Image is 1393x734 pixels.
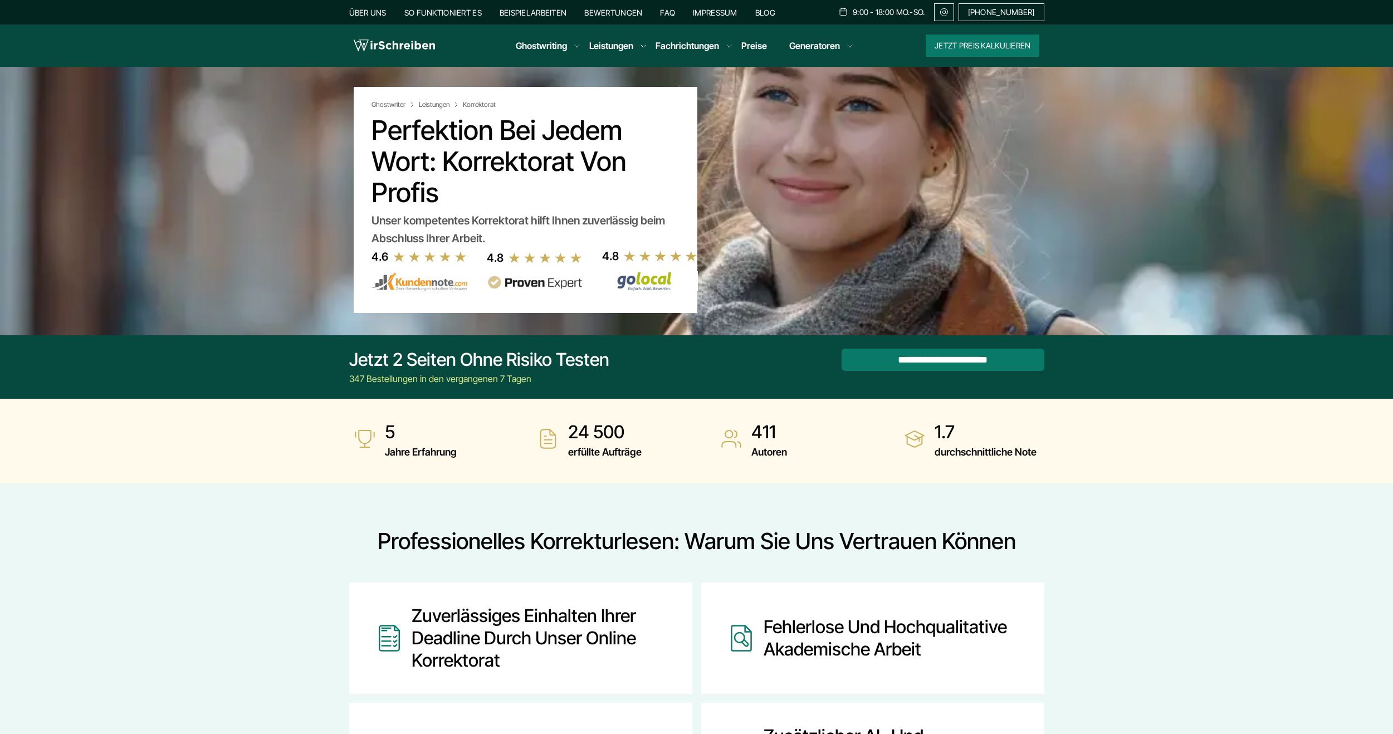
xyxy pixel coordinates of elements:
[660,8,675,17] a: FAQ
[602,271,698,291] img: Wirschreiben Bewertungen
[853,8,925,17] span: 9:00 - 18:00 Mo.-So.
[720,428,742,450] img: Autoren
[372,272,467,291] img: kundennote
[926,35,1039,57] button: Jetzt Preis kalkulieren
[404,8,482,17] a: So funktioniert es
[903,428,926,450] img: durchschnittliche Note
[741,40,767,51] a: Preise
[516,39,567,52] a: Ghostwriting
[935,421,1037,443] strong: 1.7
[349,8,387,17] a: Über uns
[372,100,417,109] a: Ghostwriter
[568,443,642,461] span: erfüllte Aufträge
[789,39,840,52] a: Generatoren
[755,8,775,17] a: Blog
[385,443,457,461] span: Jahre Erfahrung
[537,428,559,450] img: erfüllte Aufträge
[602,247,619,265] div: 4.8
[693,8,737,17] a: Impressum
[751,443,787,461] span: Autoren
[419,100,461,109] a: Leistungen
[393,251,467,263] img: stars
[508,252,583,264] img: stars
[939,8,949,17] img: Email
[372,212,680,247] div: Unser kompetentes Korrektorat hilft Ihnen zuverlässig beim Abschluss Ihrer Arbeit.
[372,115,680,208] h1: Perfektion bei jedem Wort: Korrektorat von Profis
[376,605,403,672] img: Zuverlässiges Einhalten Ihrer Deadline durch unser Online Korrektorat
[968,8,1035,17] span: [PHONE_NUMBER]
[349,372,609,385] div: 347 Bestellungen in den vergangenen 7 Tagen
[656,39,719,52] a: Fachrichtungen
[728,605,755,672] img: Fehlerlose und hochqualitative akademische Arbeit
[584,8,642,17] a: Bewertungen
[623,250,698,262] img: stars
[751,421,787,443] strong: 411
[354,428,376,450] img: Jahre Erfahrung
[935,443,1037,461] span: durchschnittliche Note
[354,37,435,54] img: logo wirschreiben
[838,7,848,16] img: Schedule
[385,421,457,443] strong: 5
[500,8,566,17] a: Beispielarbeiten
[487,249,504,267] div: 4.8
[568,421,642,443] strong: 24 500
[463,100,496,109] span: Korrektorat
[349,528,1044,555] h2: Professionelles Korrekturlesen: Warum Sie uns vertrauen können
[764,605,1018,672] div: Fehlerlose und hochqualitative akademische Arbeit
[589,39,633,52] a: Leistungen
[412,605,666,672] div: Zuverlässiges Einhalten Ihrer Deadline durch unser Online Korrektorat
[372,248,388,266] div: 4.6
[959,3,1044,21] a: [PHONE_NUMBER]
[349,349,609,371] div: Jetzt 2 Seiten ohne Risiko testen
[487,276,583,290] img: provenexpert reviews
